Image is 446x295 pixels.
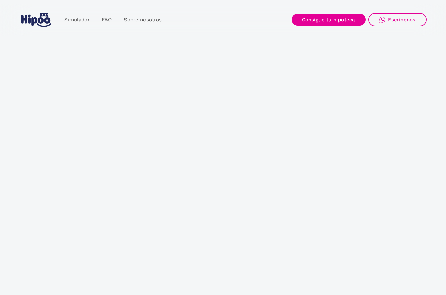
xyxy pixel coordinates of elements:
div: Escríbenos [388,17,416,23]
a: Simulador [58,13,96,26]
a: home [20,10,53,30]
a: Sobre nosotros [118,13,168,26]
a: FAQ [96,13,118,26]
a: Escríbenos [368,13,427,26]
a: Consigue tu hipoteca [292,14,366,26]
